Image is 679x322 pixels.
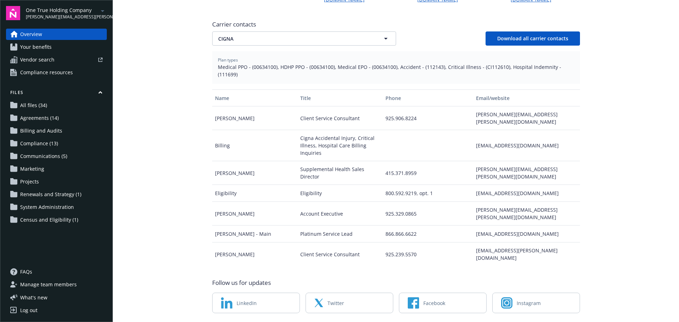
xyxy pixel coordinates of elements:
[297,226,383,242] div: Platinum Service Lead
[473,89,580,106] button: Email/website
[26,6,98,14] span: One True Holding Company
[237,299,257,307] span: LinkedIn
[218,57,574,63] span: Plan types
[297,89,383,106] button: Title
[383,161,473,185] div: 415.371.8959
[383,242,473,266] div: 925.239.5570
[383,89,473,106] button: Phone
[20,189,81,200] span: Renewals and Strategy (1)
[212,202,297,226] div: [PERSON_NAME]
[26,6,107,20] button: One True Holding Company[PERSON_NAME][EMAIL_ADDRESS][PERSON_NAME][DOMAIN_NAME]arrowDropDown
[473,226,580,242] div: [EMAIL_ADDRESS][DOMAIN_NAME]
[6,6,20,20] img: navigator-logo.svg
[473,106,580,130] div: [PERSON_NAME][EMAIL_ADDRESS][PERSON_NAME][DOMAIN_NAME]
[473,202,580,226] div: [PERSON_NAME][EMAIL_ADDRESS][PERSON_NAME][DOMAIN_NAME]
[20,100,47,111] span: All files (34)
[6,112,107,124] a: Agreements (14)
[6,201,107,213] a: System Administration
[6,100,107,111] a: All files (34)
[6,29,107,40] a: Overview
[218,35,365,42] span: CIGNA
[473,161,580,185] div: [PERSON_NAME][EMAIL_ADDRESS][PERSON_NAME][DOMAIN_NAME]
[20,138,58,149] span: Compliance (13)
[6,176,107,187] a: Projects
[385,94,470,102] div: Phone
[212,226,297,242] div: [PERSON_NAME] - Main
[218,63,574,78] span: Medical PPO - (00634100), HDHP PPO - (00634100), Medical EPO - (00634100), Accident - (112143), C...
[20,41,52,53] span: Your benefits
[20,214,78,226] span: Census and Eligibility (1)
[399,293,487,313] a: Facebook
[6,138,107,149] a: Compliance (13)
[26,14,98,20] span: [PERSON_NAME][EMAIL_ADDRESS][PERSON_NAME][DOMAIN_NAME]
[473,242,580,266] div: [EMAIL_ADDRESS][PERSON_NAME][DOMAIN_NAME]
[6,151,107,162] a: Communications (5)
[473,185,580,202] div: [EMAIL_ADDRESS][DOMAIN_NAME]
[383,106,473,130] div: 925.906.8224
[297,161,383,185] div: Supplemental Health Sales Director
[6,125,107,136] a: Billing and Audits
[476,94,577,102] div: Email/website
[306,293,393,313] a: Twitter
[327,299,344,307] span: Twitter
[297,242,383,266] div: Client Service Consultant
[212,20,580,29] span: Carrier contacts
[423,299,445,307] span: Facebook
[6,279,107,290] a: Manage team members
[20,67,73,78] span: Compliance resources
[6,266,107,277] a: FAQs
[383,226,473,242] div: 866.866.6622
[6,89,107,98] button: Files
[20,163,44,175] span: Marketing
[297,106,383,130] div: Client Service Consultant
[20,279,77,290] span: Manage team members
[6,189,107,200] a: Renewals and Strategy (1)
[383,185,473,202] div: 800.592.9219, opt. 1
[20,176,39,187] span: Projects
[297,130,383,161] div: Cigna Accidental Injury, Critical Illness, Hospital Care Billing Inquiries
[212,279,271,287] span: Follow us for updates
[212,130,297,161] div: Billing
[6,214,107,226] a: Census and Eligibility (1)
[212,31,396,46] button: CIGNA
[473,130,580,161] div: [EMAIL_ADDRESS][DOMAIN_NAME]
[20,151,67,162] span: Communications (5)
[6,294,59,301] button: What's new
[486,31,580,46] button: Download all carrier contacts
[383,202,473,226] div: 925.329.0865
[20,125,62,136] span: Billing and Audits
[212,161,297,185] div: [PERSON_NAME]
[6,54,107,65] a: Vendor search
[300,94,380,102] div: Title
[20,305,37,316] div: Log out
[497,35,568,42] span: Download all carrier contacts
[297,202,383,226] div: Account Executive
[517,299,541,307] span: Instagram
[212,106,297,130] div: [PERSON_NAME]
[20,294,47,301] span: What ' s new
[20,201,74,213] span: System Administration
[20,266,32,277] span: FAQs
[6,67,107,78] a: Compliance resources
[20,112,59,124] span: Agreements (14)
[212,293,300,313] a: LinkedIn
[492,293,580,313] a: Instagram
[215,94,295,102] div: Name
[297,185,383,202] div: Eligibility
[20,29,42,40] span: Overview
[6,41,107,53] a: Your benefits
[6,163,107,175] a: Marketing
[212,185,297,202] div: Eligibility
[212,89,297,106] button: Name
[20,54,54,65] span: Vendor search
[98,6,107,15] a: arrowDropDown
[212,242,297,266] div: [PERSON_NAME]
